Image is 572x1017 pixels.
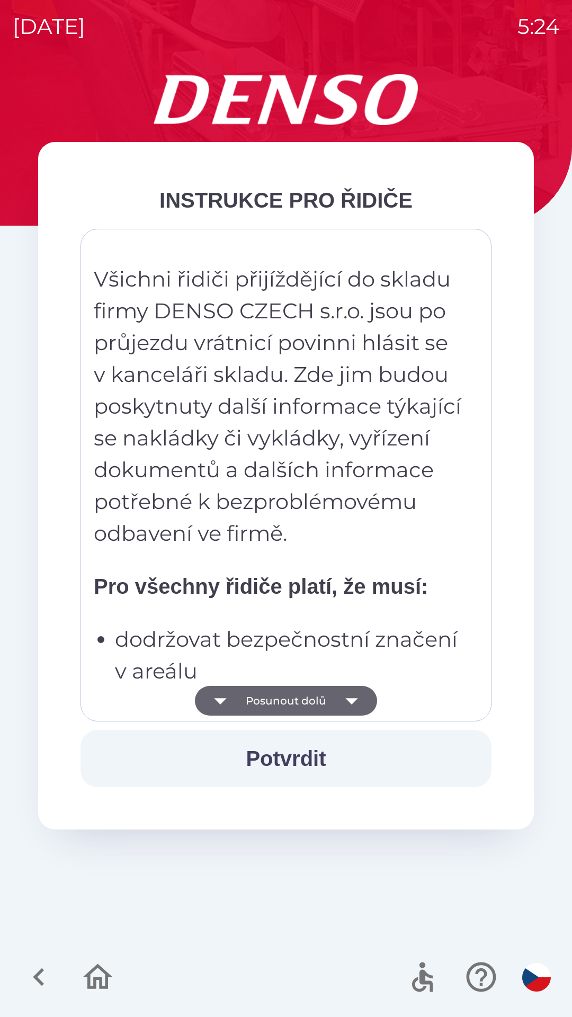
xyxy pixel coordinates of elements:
[115,623,463,687] p: dodržovat bezpečnostní značení v areálu
[195,686,377,716] button: Posunout dolů
[517,11,559,42] p: 5:24
[522,963,551,992] img: cs flag
[81,730,491,787] button: Potvrdit
[94,575,428,598] strong: Pro všechny řidiče platí, že musí:
[94,263,463,549] p: Všichni řidiči přijíždějící do skladu firmy DENSO CZECH s.r.o. jsou po průjezdu vrátnicí povinni ...
[13,11,85,42] p: [DATE]
[81,184,491,216] div: INSTRUKCE PRO ŘIDIČE
[38,74,534,125] img: Logo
